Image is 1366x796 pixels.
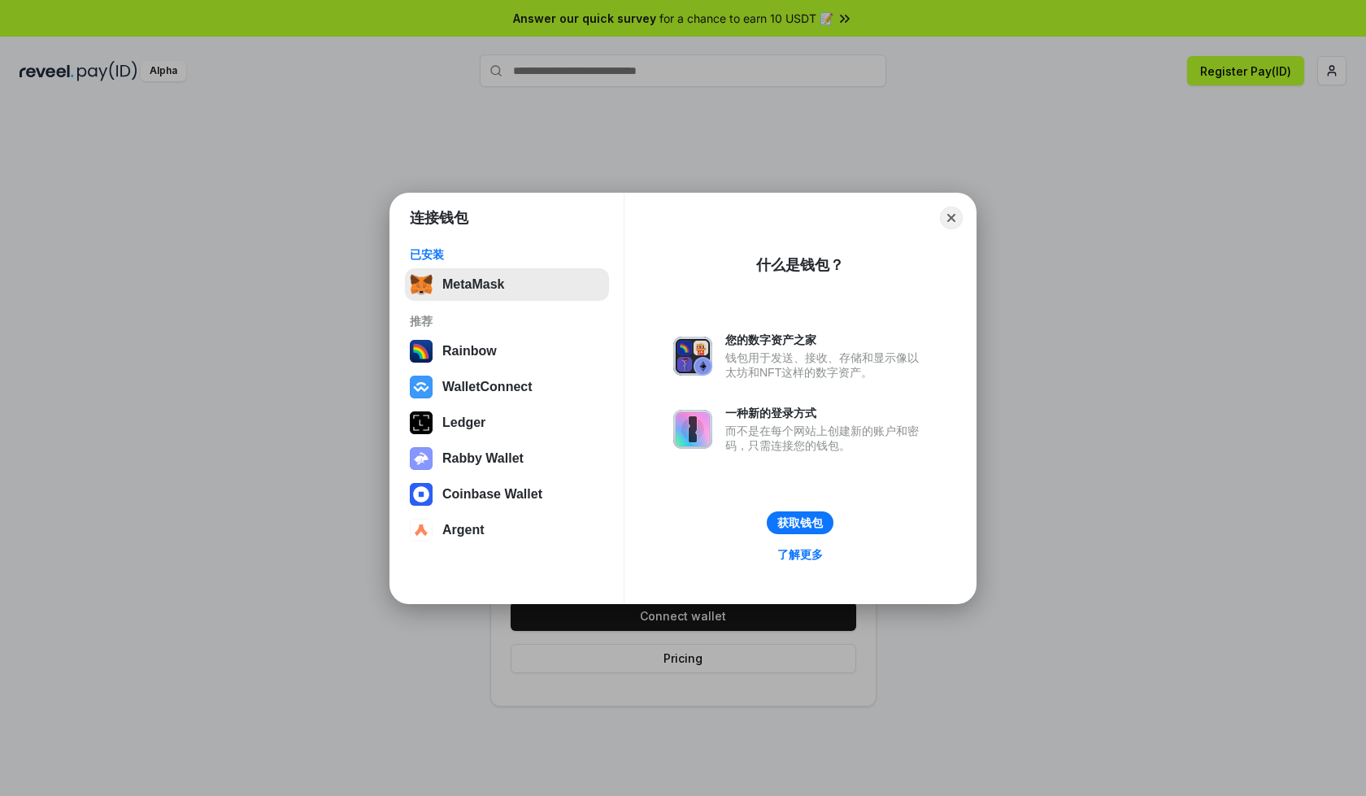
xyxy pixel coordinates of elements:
[725,350,927,380] div: 钱包用于发送、接收、存储和显示像以太坊和NFT这样的数字资产。
[673,410,712,449] img: svg+xml,%3Csvg%20xmlns%3D%22http%3A%2F%2Fwww.w3.org%2F2000%2Fsvg%22%20fill%3D%22none%22%20viewBox...
[442,523,485,537] div: Argent
[410,519,433,542] img: svg+xml,%3Csvg%20width%3D%2228%22%20height%3D%2228%22%20viewBox%3D%220%200%2028%2028%22%20fill%3D...
[442,344,497,359] div: Rainbow
[405,514,609,546] button: Argent
[405,478,609,511] button: Coinbase Wallet
[442,487,542,502] div: Coinbase Wallet
[410,247,604,262] div: 已安装
[756,255,844,275] div: 什么是钱包？
[725,424,927,453] div: 而不是在每个网站上创建新的账户和密码，只需连接您的钱包。
[768,544,833,565] a: 了解更多
[410,273,433,296] img: svg+xml,%3Csvg%20fill%3D%22none%22%20height%3D%2233%22%20viewBox%3D%220%200%2035%2033%22%20width%...
[410,483,433,506] img: svg+xml,%3Csvg%20width%3D%2228%22%20height%3D%2228%22%20viewBox%3D%220%200%2028%2028%22%20fill%3D...
[405,268,609,301] button: MetaMask
[777,515,823,530] div: 获取钱包
[777,547,823,562] div: 了解更多
[410,376,433,398] img: svg+xml,%3Csvg%20width%3D%2228%22%20height%3D%2228%22%20viewBox%3D%220%200%2028%2028%22%20fill%3D...
[442,415,485,430] div: Ledger
[767,511,833,534] button: 获取钱包
[725,333,927,347] div: 您的数字资产之家
[405,371,609,403] button: WalletConnect
[410,411,433,434] img: svg+xml,%3Csvg%20xmlns%3D%22http%3A%2F%2Fwww.w3.org%2F2000%2Fsvg%22%20width%3D%2228%22%20height%3...
[725,406,927,420] div: 一种新的登录方式
[405,407,609,439] button: Ledger
[442,380,533,394] div: WalletConnect
[405,442,609,475] button: Rabby Wallet
[410,447,433,470] img: svg+xml,%3Csvg%20xmlns%3D%22http%3A%2F%2Fwww.w3.org%2F2000%2Fsvg%22%20fill%3D%22none%22%20viewBox...
[442,451,524,466] div: Rabby Wallet
[405,335,609,368] button: Rainbow
[940,207,963,229] button: Close
[410,314,604,328] div: 推荐
[410,340,433,363] img: svg+xml,%3Csvg%20width%3D%22120%22%20height%3D%22120%22%20viewBox%3D%220%200%20120%20120%22%20fil...
[442,277,504,292] div: MetaMask
[410,208,468,228] h1: 连接钱包
[673,337,712,376] img: svg+xml,%3Csvg%20xmlns%3D%22http%3A%2F%2Fwww.w3.org%2F2000%2Fsvg%22%20fill%3D%22none%22%20viewBox...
